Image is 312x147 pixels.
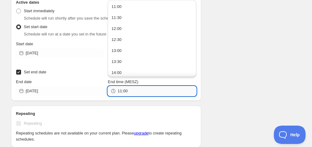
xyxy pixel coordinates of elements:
span: Repeating [24,121,42,126]
button: 12:00 [110,24,194,34]
div: 13:30 [111,59,122,65]
div: 13:00 [111,48,122,54]
button: 14:00 [110,68,194,78]
div: 12:00 [111,26,122,32]
button: 13:00 [110,46,194,56]
span: Schedule will run shortly after you save the schedule [24,16,116,20]
a: upgrade [134,131,149,135]
p: Repeating schedules are not available on your current plan. Please to create repeating schedules. [16,130,196,142]
button: 13:30 [110,57,194,67]
span: Set start date [24,24,47,29]
div: 12:30 [111,37,122,43]
span: Set end date [24,70,46,74]
h2: Repeating [16,111,196,117]
div: 14:00 [111,70,122,76]
button: 11:30 [110,13,194,23]
button: 12:30 [110,35,194,45]
span: Start immediately [24,9,54,13]
span: End date [16,79,32,84]
span: End time (MESZ) [108,79,138,84]
iframe: Toggle Customer Support [274,126,306,144]
span: Schedule will run at a date you set in the future [24,32,106,36]
button: 11:00 [110,2,194,12]
div: 11:00 [111,4,122,10]
span: Start date [16,42,33,46]
div: 11:30 [111,15,122,21]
